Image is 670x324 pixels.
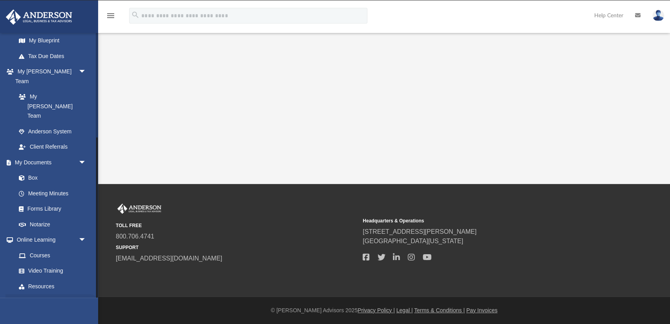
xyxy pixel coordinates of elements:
[5,232,94,248] a: Online Learningarrow_drop_down
[116,204,163,214] img: Anderson Advisors Platinum Portal
[79,155,94,171] span: arrow_drop_down
[363,238,463,244] a: [GEOGRAPHIC_DATA][US_STATE]
[116,244,357,251] small: SUPPORT
[98,306,670,315] div: © [PERSON_NAME] Advisors 2025
[11,248,94,263] a: Courses
[11,217,94,232] a: Notarize
[79,64,94,80] span: arrow_drop_down
[79,232,94,248] span: arrow_drop_down
[5,155,94,170] a: My Documentsarrow_drop_down
[11,278,94,294] a: Resources
[11,89,90,124] a: My [PERSON_NAME] Team
[11,263,90,279] a: Video Training
[116,255,222,262] a: [EMAIL_ADDRESS][DOMAIN_NAME]
[5,294,98,310] a: Billingarrow_drop_down
[116,222,357,229] small: TOLL FREE
[4,9,75,25] img: Anderson Advisors Platinum Portal
[5,64,94,89] a: My [PERSON_NAME] Teamarrow_drop_down
[652,10,664,21] img: User Pic
[11,124,94,139] a: Anderson System
[11,33,94,49] a: My Blueprint
[414,307,465,313] a: Terms & Conditions |
[11,186,94,201] a: Meeting Minutes
[106,11,115,20] i: menu
[106,15,115,20] a: menu
[358,307,395,313] a: Privacy Policy |
[79,294,94,310] span: arrow_drop_down
[131,11,140,19] i: search
[116,233,154,240] a: 800.706.4741
[466,307,497,313] a: Pay Invoices
[11,170,90,186] a: Box
[363,228,476,235] a: [STREET_ADDRESS][PERSON_NAME]
[11,201,90,217] a: Forms Library
[363,217,604,224] small: Headquarters & Operations
[11,48,98,64] a: Tax Due Dates
[11,139,94,155] a: Client Referrals
[396,307,413,313] a: Legal |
